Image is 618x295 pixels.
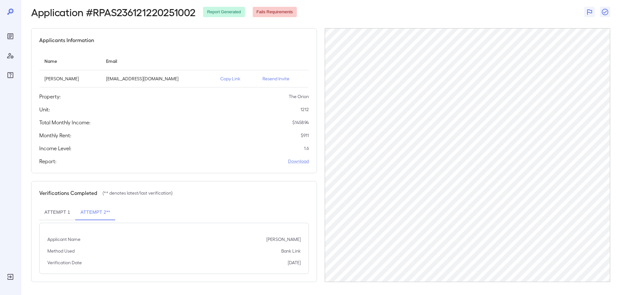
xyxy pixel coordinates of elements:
[39,36,94,44] h5: Applicants Information
[289,93,309,100] p: The Orion
[39,131,71,139] h5: Monthly Rent:
[47,248,75,254] p: Method Used
[253,9,297,15] span: Fails Requirements
[39,189,97,197] h5: Verifications Completed
[600,7,610,17] button: Close Report
[103,190,173,196] p: (** denotes latest/last verification)
[288,259,301,266] p: [DATE]
[266,236,301,243] p: [PERSON_NAME]
[292,119,309,126] p: $ 1458.94
[301,132,309,139] p: $ 911
[220,75,252,82] p: Copy Link
[584,7,595,17] button: Flag Report
[304,145,309,152] p: 1.6
[262,75,304,82] p: Resend Invite
[5,272,16,282] div: Log Out
[47,236,80,243] p: Applicant Name
[39,52,101,70] th: Name
[101,52,215,70] th: Email
[5,51,16,61] div: Manage Users
[281,248,301,254] p: Bank Link
[31,6,195,18] h2: Application # RPAS236121220251002
[47,259,82,266] p: Verification Date
[39,157,56,165] h5: Report:
[106,75,210,82] p: [EMAIL_ADDRESS][DOMAIN_NAME]
[5,70,16,80] div: FAQ
[300,106,309,113] p: 1212
[5,31,16,41] div: Reports
[39,93,61,100] h5: Property:
[39,52,309,87] table: simple table
[44,75,96,82] p: [PERSON_NAME]
[75,205,115,220] button: Attempt 2**
[288,158,309,165] a: Download
[39,205,75,220] button: Attempt 1
[39,106,50,113] h5: Unit:
[39,119,91,126] h5: Total Monthly Income:
[39,144,71,152] h5: Income Level:
[203,9,245,15] span: Report Generated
